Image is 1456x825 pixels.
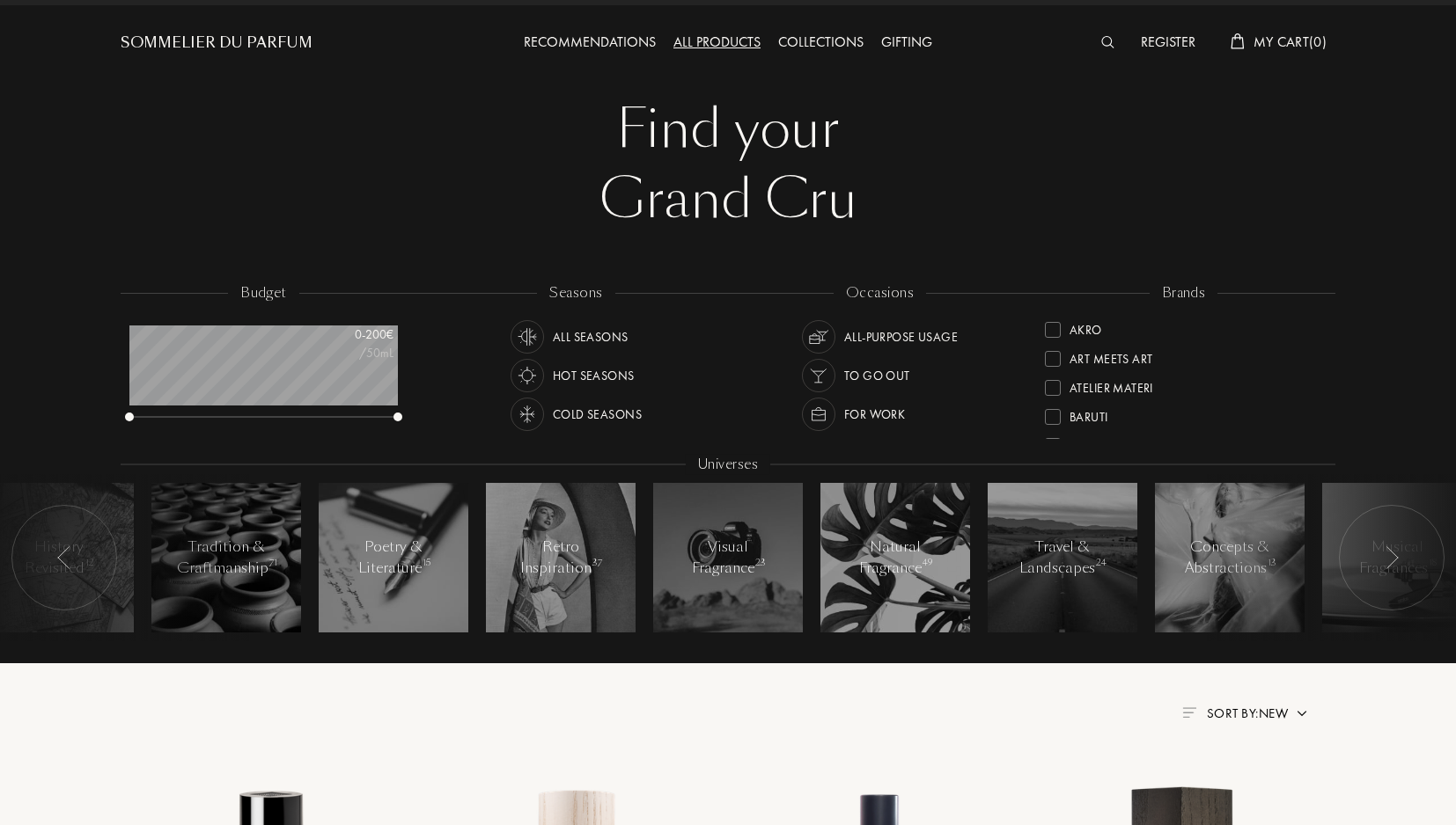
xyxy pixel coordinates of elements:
a: Collections [769,33,872,51]
div: Cold Seasons [553,398,642,431]
div: Natural Fragrance [858,537,933,579]
a: Gifting [872,33,941,51]
a: Recommendations [515,33,665,51]
div: occasions [834,283,926,303]
div: /50mL [305,344,393,362]
div: Collections [769,32,872,55]
div: 0 - 200 € [305,325,393,344]
div: Register [1132,32,1204,55]
div: Poetry & Literature [357,537,431,579]
span: 24 [1096,557,1107,569]
div: Recommendations [515,32,665,55]
a: All products [665,33,769,51]
div: Visual Fragrance [691,537,766,579]
div: For Work [844,398,905,431]
div: All products [665,32,769,55]
div: Grand Cru [134,164,1322,235]
img: arr_left.svg [57,546,71,569]
div: Universes [686,455,770,475]
img: usage_season_hot_white.svg [515,363,540,388]
span: 37 [592,557,602,569]
img: arr_left.svg [1385,546,1399,569]
div: Akro [1070,315,1102,339]
div: budget [228,283,299,303]
div: Concepts & Abstractions [1185,537,1276,579]
div: Travel & Landscapes [1019,537,1106,579]
img: search_icn_white.svg [1101,36,1114,48]
div: Retro Inspiration [520,537,601,579]
a: Register [1132,33,1204,51]
span: 71 [269,557,277,569]
div: Tradition & Craftmanship [177,537,276,579]
div: Hot Seasons [553,359,635,392]
span: 15 [423,557,430,569]
div: brands [1150,283,1218,303]
img: cart_white.svg [1231,33,1245,49]
div: Binet-Papillon [1070,431,1157,455]
div: Find your [134,94,1322,164]
span: Sort by: New [1207,705,1288,722]
img: usage_season_cold_white.svg [515,402,540,427]
img: usage_season_average_white.svg [515,325,540,349]
div: To go Out [844,359,910,392]
img: usage_occasion_work_white.svg [806,402,831,427]
img: filter_by.png [1182,707,1196,718]
a: Sommelier du Parfum [121,33,313,54]
div: All Seasons [553,320,629,354]
img: usage_occasion_party_white.svg [806,363,831,388]
img: arrow.png [1295,706,1309,720]
span: 49 [923,557,932,569]
div: Baruti [1070,402,1108,426]
div: All-purpose Usage [844,320,958,354]
span: 23 [755,557,766,569]
div: Art Meets Art [1070,344,1152,368]
div: Gifting [872,32,941,55]
div: Atelier Materi [1070,373,1153,397]
span: My Cart ( 0 ) [1254,33,1327,51]
img: usage_occasion_all_white.svg [806,325,831,349]
div: seasons [537,283,614,303]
